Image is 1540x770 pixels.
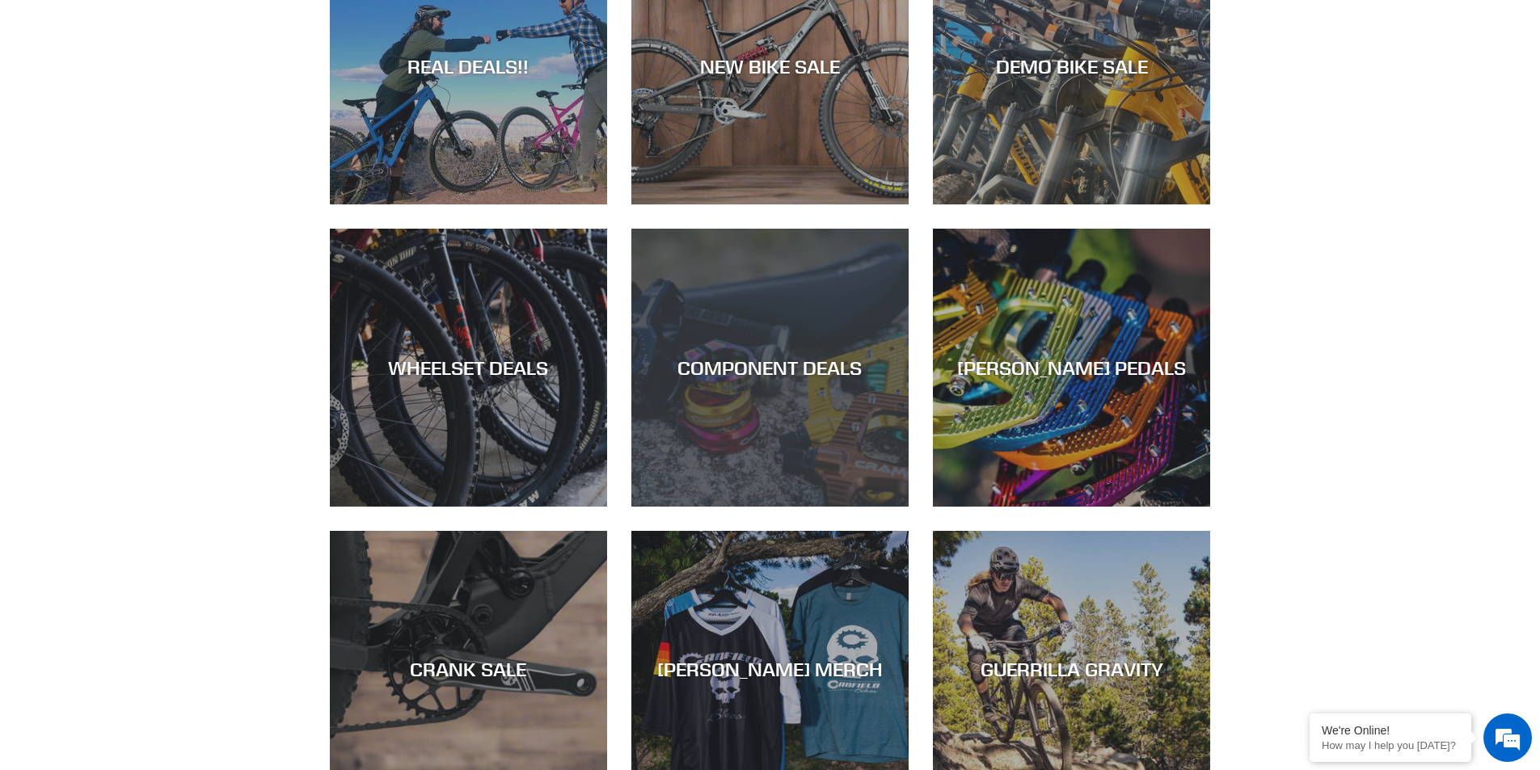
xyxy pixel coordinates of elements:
[1322,724,1459,737] div: We're Online!
[631,229,909,506] a: COMPONENT DEALS
[933,356,1210,380] div: [PERSON_NAME] PEDALS
[330,54,607,78] div: REAL DEALS!!
[631,356,909,380] div: COMPONENT DEALS
[933,229,1210,506] a: [PERSON_NAME] PEDALS
[330,658,607,681] div: CRANK SALE
[330,229,607,506] a: WHEELSET DEALS
[631,658,909,681] div: [PERSON_NAME] MERCH
[933,658,1210,681] div: GUERRILLA GRAVITY
[933,54,1210,78] div: DEMO BIKE SALE
[631,54,909,78] div: NEW BIKE SALE
[330,356,607,380] div: WHEELSET DEALS
[1322,739,1459,751] p: How may I help you today?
